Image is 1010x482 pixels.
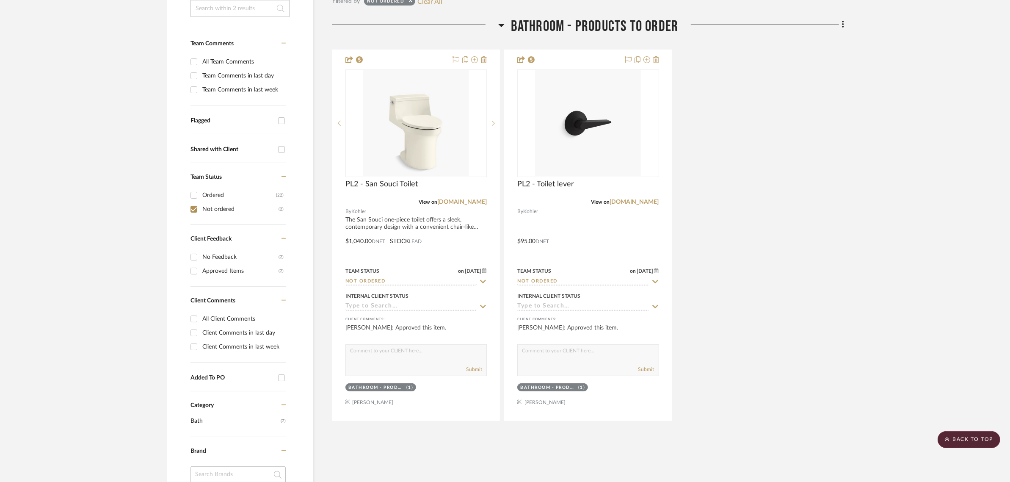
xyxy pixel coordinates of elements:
[345,303,477,311] input: Type to Search…
[348,385,404,391] div: Bathroom - Products to order
[190,298,235,304] span: Client Comments
[345,292,408,300] div: Internal Client Status
[190,41,234,47] span: Team Comments
[202,250,279,264] div: No Feedback
[517,324,659,341] div: [PERSON_NAME]: Approved this item.
[345,267,379,275] div: Team Status
[202,202,279,216] div: Not ordered
[610,199,659,205] a: [DOMAIN_NAME]
[520,385,576,391] div: Bathroom - Products to order
[517,180,574,189] span: PL2 - Toilet lever
[190,374,274,382] div: Added To PO
[276,188,284,202] div: (22)
[279,202,284,216] div: (2)
[190,146,274,153] div: Shared with Client
[279,264,284,278] div: (2)
[190,414,279,428] span: Bath
[202,188,276,202] div: Ordered
[638,366,654,373] button: Submit
[279,250,284,264] div: (2)
[281,414,286,428] span: (2)
[523,208,538,216] span: Kohler
[345,208,351,216] span: By
[517,303,648,311] input: Type to Search…
[535,70,641,176] img: PL2 - Toilet lever
[202,264,279,278] div: Approved Items
[351,208,366,216] span: Kohler
[517,292,580,300] div: Internal Client Status
[202,55,284,69] div: All Team Comments
[636,268,654,274] span: [DATE]
[466,366,482,373] button: Submit
[419,199,437,205] span: View on
[190,402,214,409] span: Category
[190,117,274,125] div: Flagged
[190,174,222,180] span: Team Status
[464,268,482,274] span: [DATE]
[938,431,1000,448] scroll-to-top-button: BACK TO TOP
[458,269,464,274] span: on
[202,83,284,97] div: Team Comments in last week
[630,269,636,274] span: on
[517,278,648,286] input: Type to Search…
[202,69,284,83] div: Team Comments in last day
[345,278,477,286] input: Type to Search…
[517,208,523,216] span: By
[511,17,679,36] span: Bathroom - Products to order
[591,199,610,205] span: View on
[345,180,418,189] span: PL2 - San Souci Toilet
[202,326,284,340] div: Client Comments in last day
[406,385,414,391] div: (1)
[437,199,487,205] a: [DOMAIN_NAME]
[578,385,585,391] div: (1)
[345,324,487,341] div: [PERSON_NAME]: Approved this item.
[190,236,232,242] span: Client Feedback
[190,448,206,454] span: Brand
[202,340,284,354] div: Client Comments in last week
[363,70,469,176] img: PL2 - San Souci Toilet
[517,267,551,275] div: Team Status
[346,70,486,177] div: 0
[202,312,284,326] div: All Client Comments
